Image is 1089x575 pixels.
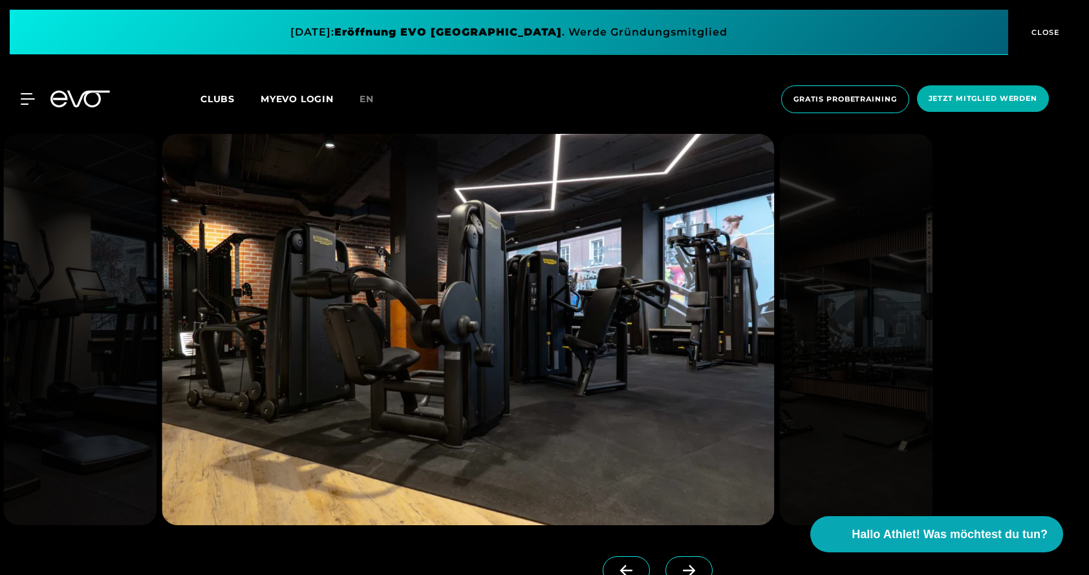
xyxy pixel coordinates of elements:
[929,93,1037,104] span: Jetzt Mitglied werden
[1008,10,1079,55] button: CLOSE
[162,134,774,525] img: evofitness
[777,85,913,113] a: Gratis Probetraining
[3,134,156,525] img: evofitness
[913,85,1053,113] a: Jetzt Mitglied werden
[1028,27,1060,38] span: CLOSE
[779,134,933,525] img: evofitness
[200,92,261,105] a: Clubs
[261,93,334,105] a: MYEVO LOGIN
[793,94,897,105] span: Gratis Probetraining
[360,93,374,105] span: en
[200,93,235,105] span: Clubs
[852,526,1048,543] span: Hallo Athlet! Was möchtest du tun?
[360,92,389,107] a: en
[810,516,1063,552] button: Hallo Athlet! Was möchtest du tun?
